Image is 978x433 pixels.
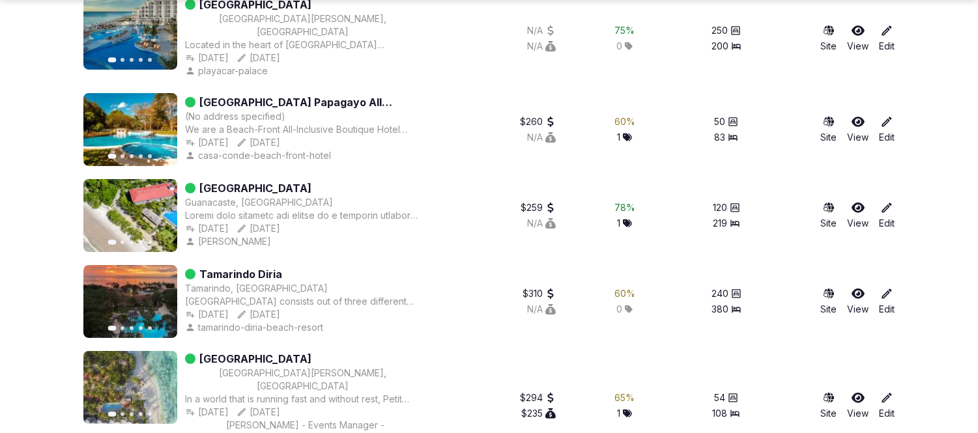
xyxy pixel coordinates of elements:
[712,407,727,420] span: 108
[714,391,725,404] span: 54
[199,266,282,282] a: Tamarindo Diria
[617,131,632,144] button: 1
[108,154,117,160] button: Go to slide 1
[521,407,556,420] div: $235
[237,222,280,235] button: [DATE]
[714,131,738,144] button: 83
[185,51,229,64] button: [DATE]
[820,24,837,53] a: Site
[199,351,311,367] a: [GEOGRAPHIC_DATA]
[185,12,420,38] button: [GEOGRAPHIC_DATA][PERSON_NAME], [GEOGRAPHIC_DATA]
[108,240,117,245] button: Go to slide 1
[713,217,727,230] span: 219
[108,412,117,417] button: Go to slide 1
[879,391,895,420] a: Edit
[139,326,143,330] button: Go to slide 4
[185,406,229,419] button: [DATE]
[847,287,869,316] a: View
[617,407,632,420] div: 1
[713,201,740,214] button: 120
[148,240,152,244] button: Go to slide 5
[185,136,229,149] div: [DATE]
[614,24,635,37] div: 75 %
[185,196,333,209] button: Guanacaste, [GEOGRAPHIC_DATA]
[712,24,728,37] span: 250
[130,240,134,244] button: Go to slide 3
[237,406,280,419] button: [DATE]
[139,154,143,158] button: Go to slide 4
[185,282,328,295] div: Tamarindo, [GEOGRAPHIC_DATA]
[712,407,740,420] button: 108
[199,94,420,110] a: [GEOGRAPHIC_DATA] Papagayo All Inclusive Boutique Hotel
[614,24,635,37] button: 75%
[712,24,741,37] button: 250
[108,326,117,331] button: Go to slide 1
[527,40,556,53] button: N/A
[614,287,635,300] div: 60 %
[847,115,869,144] a: View
[121,58,124,62] button: Go to slide 2
[185,149,334,162] div: casa-conde-beach-front-hotel
[185,321,326,334] div: tamarindo-diria-beach-resort
[713,217,740,230] button: 219
[185,295,420,308] div: [GEOGRAPHIC_DATA] consists out of three different pool areas. Each one featuring its own style an...
[617,217,632,230] div: 1
[712,303,728,316] span: 380
[237,308,280,321] button: [DATE]
[185,38,420,51] div: Located in the heart of [GEOGRAPHIC_DATA][PERSON_NAME], [GEOGRAPHIC_DATA] offers flexible meeting...
[714,115,725,128] span: 50
[199,180,311,196] a: [GEOGRAPHIC_DATA]
[185,110,285,123] button: (No address specified)
[520,391,556,404] button: $294
[520,115,556,128] button: $260
[521,201,556,214] button: $259
[614,391,635,404] button: 65%
[616,40,622,53] span: 0
[185,308,229,321] div: [DATE]
[820,115,837,144] a: Site
[714,131,725,144] span: 83
[714,391,738,404] button: 54
[83,179,177,252] img: Featured image for Margaritaville Beach Resort
[185,235,274,248] button: [PERSON_NAME]
[108,58,117,63] button: Go to slide 1
[712,287,741,300] button: 240
[237,51,280,64] button: [DATE]
[148,58,152,62] button: Go to slide 5
[879,115,895,144] a: Edit
[83,93,177,166] img: Featured image for Casa Conde Beach Front Hotel Papagayo All Inclusive Boutique Hotel
[527,24,556,37] button: N/A
[130,412,134,416] button: Go to slide 3
[83,265,177,338] img: Featured image for Tamarindo Diria
[820,201,837,230] button: Site
[820,287,837,316] a: Site
[185,123,420,136] div: We are a Beach-Front All-Inclusive Boutique Hotel located within twenty-two acres of [GEOGRAPHIC_...
[185,64,270,77] button: playacar-palace
[130,326,134,330] button: Go to slide 3
[237,136,280,149] button: [DATE]
[185,393,420,406] div: In a world that is running fast and without rest, Petit Lafitte is an oasis of tranquility. We ha...
[820,391,837,420] a: Site
[713,201,727,214] span: 120
[185,367,420,393] button: [GEOGRAPHIC_DATA][PERSON_NAME], [GEOGRAPHIC_DATA]
[527,217,556,230] button: N/A
[712,40,728,53] span: 200
[83,351,177,424] img: Featured image for Petit Lafitte Hotel
[185,222,229,235] button: [DATE]
[712,303,741,316] button: 380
